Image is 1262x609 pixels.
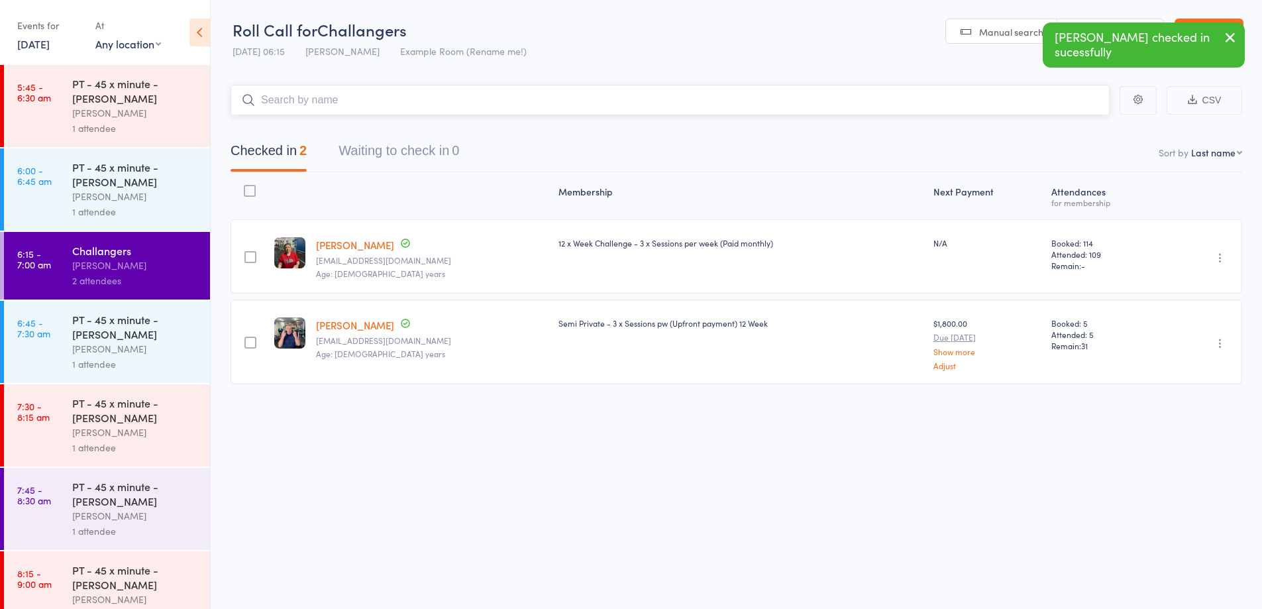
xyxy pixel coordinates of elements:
small: Due [DATE] [933,333,1041,342]
div: 12 x Week Challenge - 3 x Sessions per week (Paid monthly) [558,237,923,249]
time: 7:45 - 8:30 am [17,484,51,506]
img: image1695681829.png [274,237,305,268]
button: Checked in2 [231,137,307,172]
div: 0 [452,143,459,158]
div: 2 attendees [72,273,199,288]
time: 8:15 - 9:00 am [17,568,52,589]
span: - [1081,260,1085,271]
div: PT - 45 x minute - [PERSON_NAME] [72,76,199,105]
span: [PERSON_NAME] [305,44,380,58]
div: Membership [553,178,928,213]
span: [DATE] 06:15 [233,44,285,58]
a: [DATE] [17,36,50,51]
div: At [95,15,161,36]
img: image1695768048.png [274,317,305,349]
time: 6:45 - 7:30 am [17,317,50,339]
div: PT - 45 x minute - [PERSON_NAME] [72,312,199,341]
div: PT - 45 x minute - [PERSON_NAME] [72,396,199,425]
a: Exit roll call [1175,19,1243,45]
a: 7:30 -8:15 amPT - 45 x minute - [PERSON_NAME][PERSON_NAME]1 attendee [4,384,210,467]
div: [PERSON_NAME] [72,508,199,524]
a: 5:45 -6:30 amPT - 45 x minute - [PERSON_NAME][PERSON_NAME]1 attendee [4,65,210,147]
div: [PERSON_NAME] [72,189,199,204]
div: [PERSON_NAME] checked in sucessfully [1043,23,1245,68]
span: Roll Call for [233,19,317,40]
div: Any location [95,36,161,51]
div: [PERSON_NAME] [72,425,199,440]
span: Age: [DEMOGRAPHIC_DATA] years [316,348,445,359]
div: [PERSON_NAME] [72,258,199,273]
span: Manual search [979,25,1043,38]
div: PT - 45 x minute - [PERSON_NAME] [72,479,199,508]
a: 6:45 -7:30 amPT - 45 x minute - [PERSON_NAME][PERSON_NAME]1 attendee [4,301,210,383]
div: PT - 45 x minute - [PERSON_NAME] [72,563,199,592]
div: [PERSON_NAME] [72,341,199,357]
input: Search by name [231,85,1110,115]
span: Booked: 114 [1051,237,1157,249]
a: Adjust [933,361,1041,370]
div: 1 attendee [72,524,199,539]
span: Booked: 5 [1051,317,1157,329]
div: 1 attendee [72,121,199,136]
small: flynnneo@outlook.com [316,256,548,265]
span: Age: [DEMOGRAPHIC_DATA] years [316,268,445,279]
div: [PERSON_NAME] [72,592,199,607]
a: Show more [933,347,1041,356]
div: PT - 45 x minute - [PERSON_NAME] [72,160,199,189]
div: 1 attendee [72,204,199,219]
div: Semi Private - 3 x Sessions pw (Upfront payment) 12 Week [558,317,923,329]
span: Challangers [317,19,407,40]
button: Waiting to check in0 [339,137,459,172]
a: 6:00 -6:45 amPT - 45 x minute - [PERSON_NAME][PERSON_NAME]1 attendee [4,148,210,231]
div: $1,800.00 [933,317,1041,370]
button: CSV [1167,86,1242,115]
time: 6:00 - 6:45 am [17,165,52,186]
span: Remain: [1051,260,1157,271]
div: 2 [299,143,307,158]
div: 1 attendee [72,357,199,372]
small: alipurc@bigpond.net.au [316,336,548,345]
div: [PERSON_NAME] [72,105,199,121]
time: 5:45 - 6:30 am [17,82,51,103]
div: Challangers [72,243,199,258]
div: Atten­dances [1046,178,1162,213]
span: Remain: [1051,340,1157,351]
span: 31 [1081,340,1088,351]
div: 1 attendee [72,440,199,455]
div: Events for [17,15,82,36]
a: 7:45 -8:30 amPT - 45 x minute - [PERSON_NAME][PERSON_NAME]1 attendee [4,468,210,550]
div: for membership [1051,198,1157,207]
div: Next Payment [928,178,1046,213]
div: N/A [933,237,1041,249]
a: [PERSON_NAME] [316,238,394,252]
div: Last name [1191,146,1236,159]
span: Attended: 5 [1051,329,1157,340]
a: 6:15 -7:00 amChallangers[PERSON_NAME]2 attendees [4,232,210,300]
time: 7:30 - 8:15 am [17,401,50,422]
time: 6:15 - 7:00 am [17,249,51,270]
label: Sort by [1159,146,1188,159]
a: [PERSON_NAME] [316,318,394,332]
span: Attended: 109 [1051,249,1157,260]
span: Example Room (Rename me!) [400,44,527,58]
